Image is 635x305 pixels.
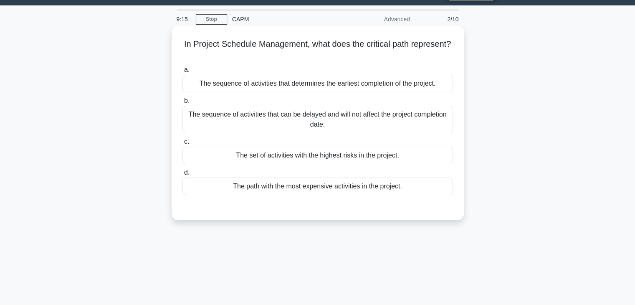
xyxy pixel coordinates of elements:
span: a. [184,66,190,73]
div: CAPM [227,11,342,28]
div: 2/10 [415,11,464,28]
div: 9:15 [172,11,196,28]
h5: In Project Schedule Management, what does the critical path represent? [182,39,454,60]
div: The sequence of activities that determines the earliest completion of the project. [182,75,453,92]
div: The path with the most expensive activities in the project. [182,178,453,195]
span: b. [184,97,190,104]
div: The set of activities with the highest risks in the project. [182,147,453,164]
div: Advanced [342,11,415,28]
span: d. [184,169,190,176]
a: Stop [196,14,227,25]
span: c. [184,138,189,145]
div: The sequence of activities that can be delayed and will not affect the project completion date. [182,106,453,133]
